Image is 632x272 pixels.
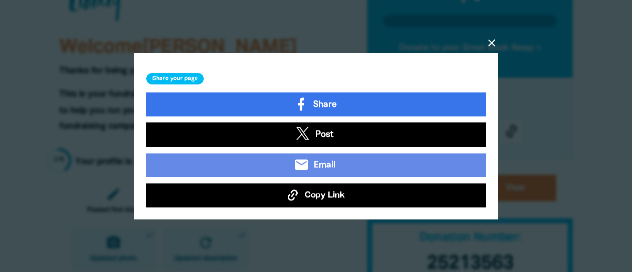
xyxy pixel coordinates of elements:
[313,98,337,111] span: Share
[316,128,334,141] span: Post
[314,158,336,171] span: Email
[486,37,498,49] button: close
[146,73,204,84] h3: Share your page
[146,123,486,147] a: Post
[305,189,345,202] span: Copy Link
[146,92,486,116] a: Share
[146,184,486,207] button: Copy Link
[146,153,486,177] a: emailEmail
[294,157,309,173] i: email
